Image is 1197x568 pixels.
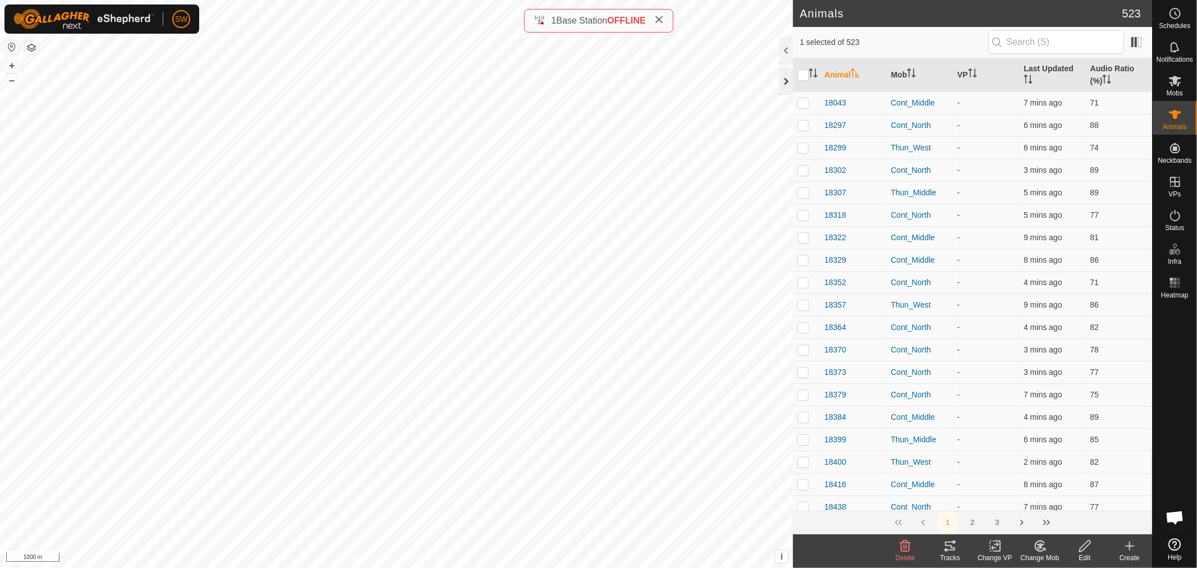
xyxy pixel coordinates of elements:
span: 16 Sept 2025, 8:15 am [1024,323,1062,332]
span: 18364 [824,322,846,333]
div: Edit [1062,553,1107,563]
span: 16 Sept 2025, 8:16 am [1024,166,1062,175]
div: Open chat [1158,501,1192,534]
span: 16 Sept 2025, 8:10 am [1024,233,1062,242]
span: 16 Sept 2025, 8:13 am [1024,435,1062,444]
app-display-virtual-paddock-transition: - [957,143,960,152]
span: 18370 [824,344,846,356]
span: 85 [1090,435,1099,444]
app-display-virtual-paddock-transition: - [957,345,960,354]
app-display-virtual-paddock-transition: - [957,166,960,175]
span: SW [175,13,188,25]
span: 75 [1090,390,1099,399]
span: 87 [1090,480,1099,489]
span: 16 Sept 2025, 8:16 am [1024,368,1062,377]
span: 81 [1090,233,1099,242]
app-display-virtual-paddock-transition: - [957,457,960,466]
span: 18043 [824,97,846,109]
app-display-virtual-paddock-transition: - [957,255,960,264]
div: Cont_Middle [891,97,948,109]
button: + [5,59,19,72]
span: 78 [1090,345,1099,354]
h2: Animals [800,7,1122,20]
app-display-virtual-paddock-transition: - [957,233,960,242]
span: 16 Sept 2025, 8:12 am [1024,390,1062,399]
span: Mobs [1167,90,1183,97]
span: 16 Sept 2025, 8:14 am [1024,188,1062,197]
span: 89 [1090,166,1099,175]
th: Audio Ratio (%) [1086,58,1152,92]
div: Change Mob [1017,553,1062,563]
app-display-virtual-paddock-transition: - [957,300,960,309]
span: Animals [1163,123,1187,130]
p-sorticon: Activate to sort [1102,76,1111,85]
div: Cont_North [891,322,948,333]
span: 18299 [824,142,846,154]
span: 18329 [824,254,846,266]
a: Privacy Policy [352,553,395,564]
span: 89 [1090,413,1099,422]
span: Neckbands [1158,157,1191,164]
span: Notifications [1157,56,1193,63]
span: 16 Sept 2025, 8:11 am [1024,480,1062,489]
div: Thun_West [891,142,948,154]
span: 16 Sept 2025, 8:15 am [1024,278,1062,287]
app-display-virtual-paddock-transition: - [957,210,960,219]
p-sorticon: Activate to sort [1024,76,1033,85]
div: Tracks [928,553,973,563]
th: Animal [820,58,886,92]
div: Cont_North [891,120,948,131]
p-sorticon: Activate to sort [851,70,860,79]
span: Delete [896,554,915,562]
span: 82 [1090,323,1099,332]
span: 82 [1090,457,1099,466]
span: 18416 [824,479,846,491]
span: 18307 [824,187,846,199]
div: Thun_West [891,299,948,311]
span: 16 Sept 2025, 8:16 am [1024,345,1062,354]
app-display-virtual-paddock-transition: - [957,368,960,377]
span: 18373 [824,367,846,378]
img: Gallagher Logo [13,9,154,29]
span: 16 Sept 2025, 8:11 am [1024,255,1062,264]
span: 18302 [824,164,846,176]
p-sorticon: Activate to sort [968,70,977,79]
span: 16 Sept 2025, 8:13 am [1024,210,1062,219]
span: 18322 [824,232,846,244]
div: Cont_Middle [891,479,948,491]
app-display-virtual-paddock-transition: - [957,188,960,197]
span: Heatmap [1161,292,1189,299]
span: OFFLINE [607,16,645,25]
span: Schedules [1159,22,1190,29]
span: 18384 [824,411,846,423]
div: Thun_Middle [891,434,948,446]
div: Cont_North [891,209,948,221]
app-display-virtual-paddock-transition: - [957,278,960,287]
div: Cont_Middle [891,411,948,423]
span: 18399 [824,434,846,446]
button: Map Layers [25,41,38,54]
span: 18318 [824,209,846,221]
a: Contact Us [407,553,441,564]
p-sorticon: Activate to sort [809,70,818,79]
span: 74 [1090,143,1099,152]
span: 86 [1090,255,1099,264]
span: i [781,552,783,561]
div: Thun_Middle [891,187,948,199]
span: 16 Sept 2025, 8:12 am [1024,502,1062,511]
th: Mob [886,58,952,92]
div: Cont_Middle [891,254,948,266]
span: Help [1168,554,1182,561]
span: 16 Sept 2025, 8:10 am [1024,300,1062,309]
span: 71 [1090,98,1099,107]
span: 86 [1090,300,1099,309]
button: 2 [961,511,984,534]
app-display-virtual-paddock-transition: - [957,435,960,444]
button: Last Page [1035,511,1058,534]
span: 77 [1090,210,1099,219]
button: 3 [986,511,1008,534]
div: Cont_Middle [891,232,948,244]
button: – [5,74,19,87]
span: 18357 [824,299,846,311]
span: Base Station [556,16,607,25]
